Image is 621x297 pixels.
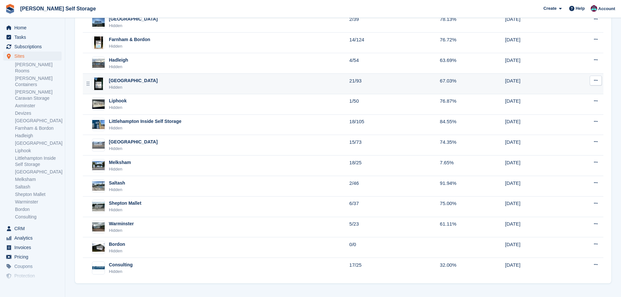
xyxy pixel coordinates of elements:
[15,199,62,205] a: Warminster
[505,196,567,217] td: [DATE]
[14,33,53,42] span: Tasks
[109,145,158,152] div: Hidden
[92,18,105,27] img: Image of Eastbourne site
[505,217,567,237] td: [DATE]
[92,161,105,171] img: Image of Melksham site
[92,120,105,129] img: Image of Littlehampton Inside Self Storage site
[349,258,440,278] td: 17/25
[14,52,53,61] span: Sites
[15,103,62,109] a: Axminster
[349,217,440,237] td: 5/23
[543,5,556,12] span: Create
[505,33,567,53] td: [DATE]
[18,3,98,14] a: [PERSON_NAME] Self Storage
[15,148,62,154] a: Liphook
[15,206,62,213] a: Bordon
[5,4,15,14] img: stora-icon-8386f47178a22dfd0bd8f6a31ec36ba5ce8667c1dd55bd0f319d3a0aa187defe.svg
[3,252,62,261] a: menu
[15,110,62,116] a: Devizes
[349,94,440,114] td: 1/50
[15,184,62,190] a: Saltash
[15,62,62,74] a: [PERSON_NAME] Rooms
[505,135,567,156] td: [DATE]
[3,23,62,32] a: menu
[109,268,133,275] div: Hidden
[109,248,125,254] div: Hidden
[3,262,62,271] a: menu
[505,74,567,94] td: [DATE]
[14,23,53,32] span: Home
[109,125,181,131] div: Hidden
[349,176,440,197] td: 2/46
[440,94,505,114] td: 76.87%
[109,97,126,104] div: Liphook
[3,52,62,61] a: menu
[109,16,158,22] div: [GEOGRAPHIC_DATA]
[505,176,567,197] td: [DATE]
[3,281,62,290] a: menu
[349,156,440,176] td: 18/25
[109,64,128,70] div: Hidden
[349,114,440,135] td: 18/105
[576,5,585,12] span: Help
[440,33,505,53] td: 76.72%
[440,135,505,156] td: 74.35%
[14,281,53,290] span: Settings
[92,243,105,252] img: Image of Bordon site
[94,77,103,90] img: Image of Isle Of Wight site
[349,135,440,156] td: 15/73
[92,99,105,109] img: Image of Liphook site
[109,139,158,145] div: [GEOGRAPHIC_DATA]
[440,217,505,237] td: 61.11%
[94,36,103,49] img: Image of Farnham & Bordon site
[15,75,62,88] a: [PERSON_NAME] Containers
[3,271,62,280] a: menu
[349,53,440,74] td: 4/54
[15,169,62,175] a: [GEOGRAPHIC_DATA]
[349,237,440,258] td: 0/0
[349,74,440,94] td: 21/93
[440,74,505,94] td: 67.03%
[440,12,505,33] td: 78.13%
[349,196,440,217] td: 6/37
[3,42,62,51] a: menu
[505,156,567,176] td: [DATE]
[92,59,105,68] img: Image of Hadleigh site
[109,227,134,234] div: Hidden
[3,243,62,252] a: menu
[15,155,62,168] a: Littlehampton Inside Self Storage
[440,156,505,176] td: 7.65%
[440,196,505,217] td: 75.00%
[505,114,567,135] td: [DATE]
[505,258,567,278] td: [DATE]
[505,94,567,114] td: [DATE]
[109,220,134,227] div: Warminster
[14,42,53,51] span: Subscriptions
[505,237,567,258] td: [DATE]
[505,53,567,74] td: [DATE]
[109,166,131,172] div: Hidden
[14,233,53,243] span: Analytics
[109,84,158,91] div: Hidden
[3,224,62,233] a: menu
[109,207,141,213] div: Hidden
[14,243,53,252] span: Invoices
[109,261,133,268] div: Consulting
[92,266,105,270] img: Image of Consulting site
[14,224,53,233] span: CRM
[92,181,105,191] img: Image of Saltash site
[15,133,62,139] a: Hadleigh
[109,186,125,193] div: Hidden
[109,104,126,111] div: Hidden
[591,5,597,12] img: Ben
[3,33,62,42] a: menu
[3,233,62,243] a: menu
[92,141,105,149] img: Image of Littlehampton site
[14,262,53,271] span: Coupons
[109,43,150,50] div: Hidden
[109,36,150,43] div: Farnham & Bordon
[109,22,158,29] div: Hidden
[15,214,62,220] a: Consulting
[109,118,181,125] div: Littlehampton Inside Self Storage
[440,114,505,135] td: 84.55%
